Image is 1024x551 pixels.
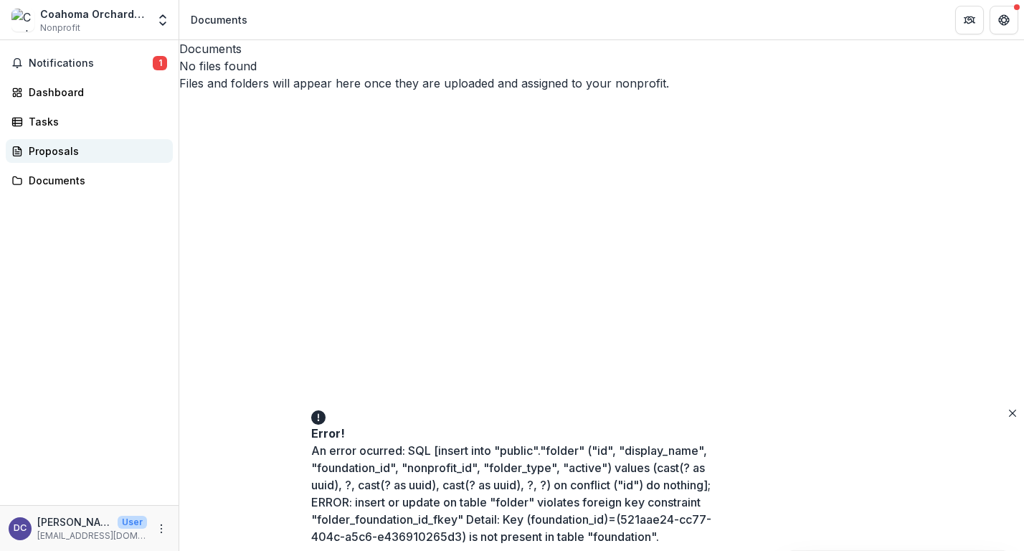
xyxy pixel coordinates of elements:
span: Notifications [29,57,153,70]
div: Coahoma Orchards Community Research Institute [40,6,147,22]
div: Proposals [29,143,161,159]
h3: Documents [179,40,1024,57]
button: Close [1004,405,1021,422]
button: Notifications1 [6,52,173,75]
a: Dashboard [6,80,173,104]
p: [PERSON_NAME] [37,514,112,529]
p: [EMAIL_ADDRESS][DOMAIN_NAME] [37,529,147,542]
div: Documents [191,12,247,27]
p: Files and folders will appear here once they are uploaded and assigned to your nonprofit. [179,75,1024,92]
nav: breadcrumb [185,9,253,30]
button: Get Help [990,6,1018,34]
div: Dashboard [29,85,161,100]
p: User [118,516,147,529]
span: 1 [153,56,167,70]
p: No files found [179,57,1024,75]
a: Proposals [6,139,173,163]
div: Error! [311,425,707,442]
button: More [153,520,170,537]
div: Dail Chambers [14,524,27,533]
div: Tasks [29,114,161,129]
div: Documents [29,173,161,188]
div: An error ocurred: SQL [insert into "public"."folder" ("id", "display_name", "foundation_id", "non... [311,442,713,545]
span: Nonprofit [40,22,80,34]
img: Coahoma Orchards Community Research Institute [11,9,34,32]
a: Tasks [6,110,173,133]
a: Documents [6,169,173,192]
button: Partners [955,6,984,34]
button: Open entity switcher [153,6,173,34]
